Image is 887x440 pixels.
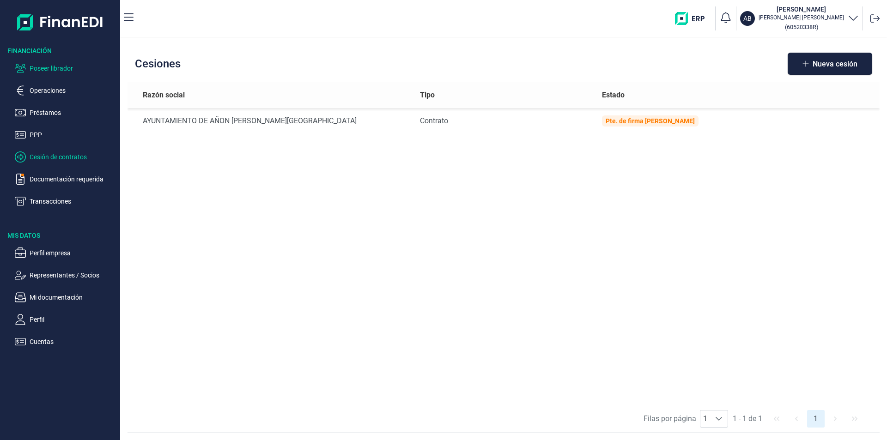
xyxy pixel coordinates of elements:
[759,5,844,14] h3: [PERSON_NAME]
[30,336,116,347] p: Cuentas
[30,129,116,140] p: PPP
[15,63,116,74] button: Poseer librador
[30,151,116,163] p: Cesión de contratos
[759,14,844,21] p: [PERSON_NAME] [PERSON_NAME]
[743,14,752,23] p: AB
[813,60,857,67] span: Nueva cesión
[700,410,710,427] span: 1
[15,292,116,303] button: Mi documentación
[15,107,116,118] button: Préstamos
[729,410,766,428] span: 1 - 1 de 1
[15,129,116,140] button: PPP
[135,57,181,70] h2: Cesiones
[740,5,859,32] button: AB[PERSON_NAME][PERSON_NAME] [PERSON_NAME](60520338R)
[30,270,116,281] p: Representantes / Socios
[30,247,116,259] p: Perfil empresa
[30,63,116,74] p: Poseer librador
[30,196,116,207] p: Transacciones
[420,90,435,101] span: Tipo
[30,107,116,118] p: Préstamos
[17,7,103,37] img: Logo de aplicación
[602,90,625,101] span: Estado
[30,174,116,185] p: Documentación requerida
[15,336,116,347] button: Cuentas
[606,117,695,125] div: Pte. de firma [PERSON_NAME]
[15,270,116,281] button: Representantes / Socios
[15,85,116,96] button: Operaciones
[15,196,116,207] button: Transacciones
[785,24,818,30] small: Copiar cif
[143,90,185,101] span: Razón social
[675,12,711,25] img: erp
[30,85,116,96] p: Operaciones
[15,151,116,163] button: Cesión de contratos
[420,115,588,127] div: Contrato
[644,413,696,424] span: Filas por página
[15,174,116,185] button: Documentación requerida
[30,292,116,303] p: Mi documentación
[143,115,405,127] div: AYUNTAMIENTO DE AÑON [PERSON_NAME][GEOGRAPHIC_DATA]
[788,53,872,75] button: Nueva cesión
[15,247,116,259] button: Perfil empresa
[807,410,825,428] button: Page 1
[30,314,116,325] p: Perfil
[15,314,116,325] button: Perfil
